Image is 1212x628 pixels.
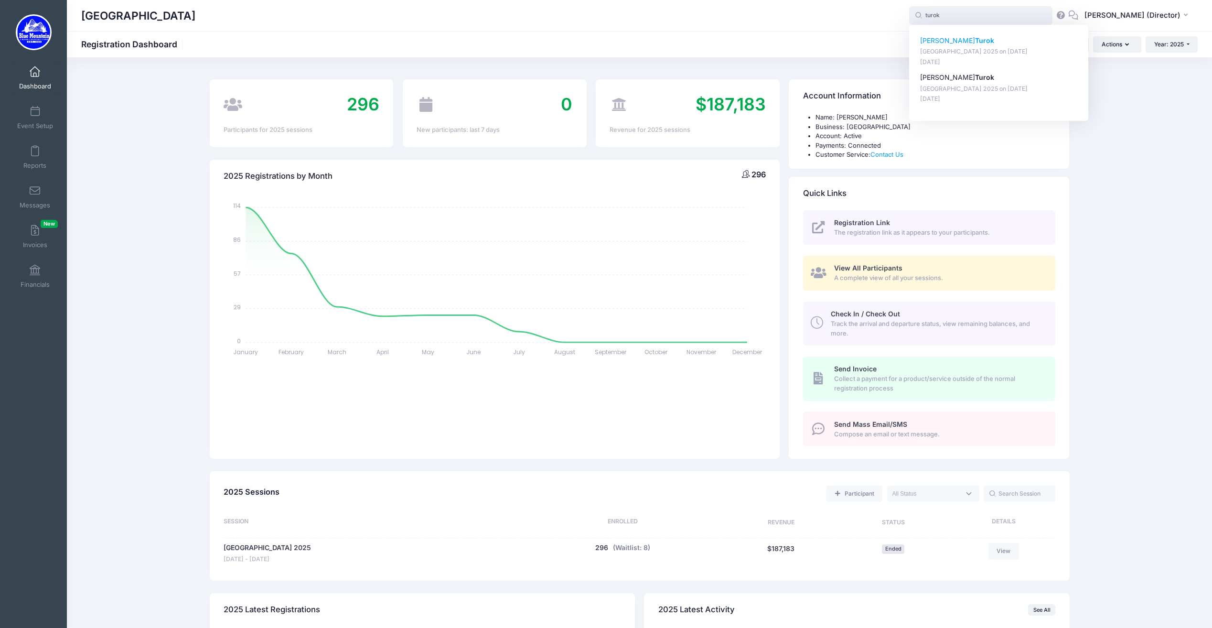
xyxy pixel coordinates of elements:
tspan: 114 [233,202,241,210]
input: Search by First Name, Last Name, or Email... [909,6,1052,25]
span: Ended [882,544,904,553]
tspan: 29 [234,303,241,311]
span: New [41,220,58,228]
h4: 2025 Registrations by Month [224,162,332,190]
span: View All Participants [834,264,902,272]
span: Messages [20,201,50,209]
div: Status [839,517,947,529]
p: [GEOGRAPHIC_DATA] 2025 on [DATE] [920,47,1078,56]
span: 0 [561,94,572,115]
span: [PERSON_NAME] (Director) [1084,10,1180,21]
span: Compose an email or text message. [834,430,1045,439]
textarea: Search [892,489,960,498]
span: 2025 Sessions [224,487,279,497]
span: 296 [347,94,379,115]
tspan: June [466,348,481,356]
tspan: March [328,348,346,356]
button: Year: 2025 [1146,36,1198,53]
strong: Turok [975,36,994,44]
span: Track the arrival and departure status, view remaining balances, and more. [831,319,1044,338]
tspan: 0 [237,336,241,345]
div: Details [947,517,1055,529]
tspan: 57 [234,269,241,277]
a: See All [1028,604,1055,616]
p: [PERSON_NAME] [920,36,1078,46]
li: Business: [GEOGRAPHIC_DATA] [815,122,1055,132]
strong: Turok [975,73,994,81]
a: Messages [12,180,58,214]
div: Revenue [723,517,839,529]
button: (Waitlist: 8) [613,543,650,553]
h4: 2025 Latest Activity [658,596,735,624]
h4: Account Information [803,83,881,110]
h4: Quick Links [803,180,847,207]
span: $187,183 [696,94,766,115]
a: Reports [12,141,58,174]
span: Send Mass Email/SMS [834,420,907,428]
tspan: July [513,348,525,356]
tspan: November [686,348,717,356]
div: Revenue for 2025 sessions [610,125,765,135]
a: Send Invoice Collect a payment for a product/service outside of the normal registration process [803,357,1055,401]
div: Enrolled [523,517,723,529]
img: Blue Mountain Cross Country Camp [16,14,52,50]
h1: Registration Dashboard [81,39,185,49]
li: Payments: Connected [815,141,1055,151]
button: [PERSON_NAME] (Director) [1078,5,1198,27]
button: Actions [1093,36,1141,53]
tspan: April [376,348,388,356]
a: Registration Link The registration link as it appears to your participants. [803,210,1055,245]
h4: 2025 Latest Registrations [224,596,320,624]
a: View [988,543,1019,559]
span: 296 [751,170,766,179]
a: Add a new manual registration [826,486,882,502]
span: Reports [23,162,46,170]
span: Collect a payment for a product/service outside of the normal registration process [834,374,1045,393]
span: Financials [21,281,50,289]
div: $187,183 [723,543,839,563]
div: Participants for 2025 sessions [224,125,379,135]
button: 296 [595,543,608,553]
span: Event Setup [17,122,53,130]
tspan: August [554,348,575,356]
a: Event Setup [12,101,58,134]
a: Contact Us [870,151,903,158]
p: [GEOGRAPHIC_DATA] 2025 on [DATE] [920,85,1078,94]
tspan: February [279,348,304,356]
span: Invoices [23,241,47,249]
span: Dashboard [19,82,51,90]
div: Session [224,517,523,529]
li: Customer Service: [815,150,1055,160]
p: [DATE] [920,95,1078,104]
span: Year: 2025 [1154,41,1184,48]
a: Send Mass Email/SMS Compose an email or text message. [803,411,1055,446]
tspan: May [422,348,434,356]
tspan: December [732,348,762,356]
tspan: 86 [233,236,241,244]
tspan: September [594,348,626,356]
span: The registration link as it appears to your participants. [834,228,1045,238]
span: Check In / Check Out [831,310,900,318]
p: [DATE] [920,58,1078,67]
tspan: October [644,348,668,356]
tspan: January [233,348,258,356]
div: New participants: last 7 days [417,125,572,135]
a: Financials [12,260,58,293]
p: [PERSON_NAME] [920,73,1078,83]
a: Check In / Check Out Track the arrival and departure status, view remaining balances, and more. [803,302,1055,346]
h1: [GEOGRAPHIC_DATA] [81,5,195,27]
span: Send Invoice [834,365,877,373]
a: InvoicesNew [12,220,58,253]
li: Account: Active [815,131,1055,141]
a: [GEOGRAPHIC_DATA] 2025 [224,543,311,553]
span: [DATE] - [DATE] [224,555,311,564]
span: A complete view of all your sessions. [834,273,1045,283]
li: Name: [PERSON_NAME] [815,113,1055,122]
span: Registration Link [834,218,890,227]
a: Dashboard [12,61,58,95]
a: View All Participants A complete view of all your sessions. [803,256,1055,291]
input: Search Session [984,486,1055,502]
